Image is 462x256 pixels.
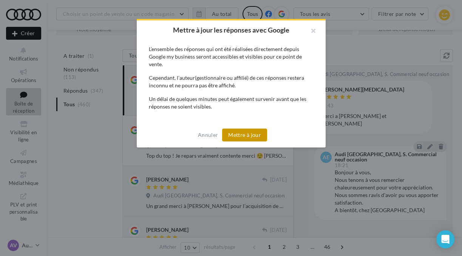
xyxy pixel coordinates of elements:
[149,74,314,89] div: Cependant, l’auteur(gestionnaire ou affilié) de ces réponses restera inconnu et ne pourra pas êtr...
[149,26,314,33] h2: Mettre à jour les réponses avec Google
[436,230,454,248] div: Open Intercom Messenger
[222,129,267,141] button: Mettre à jour
[149,46,302,67] span: L’ensemble des réponses qui ont été réalisées directement depuis Google my business seront access...
[149,95,314,110] div: Un délai de quelques minutes peut également survenir avant que les réponses ne soient visibles.
[195,130,221,140] button: Annuler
